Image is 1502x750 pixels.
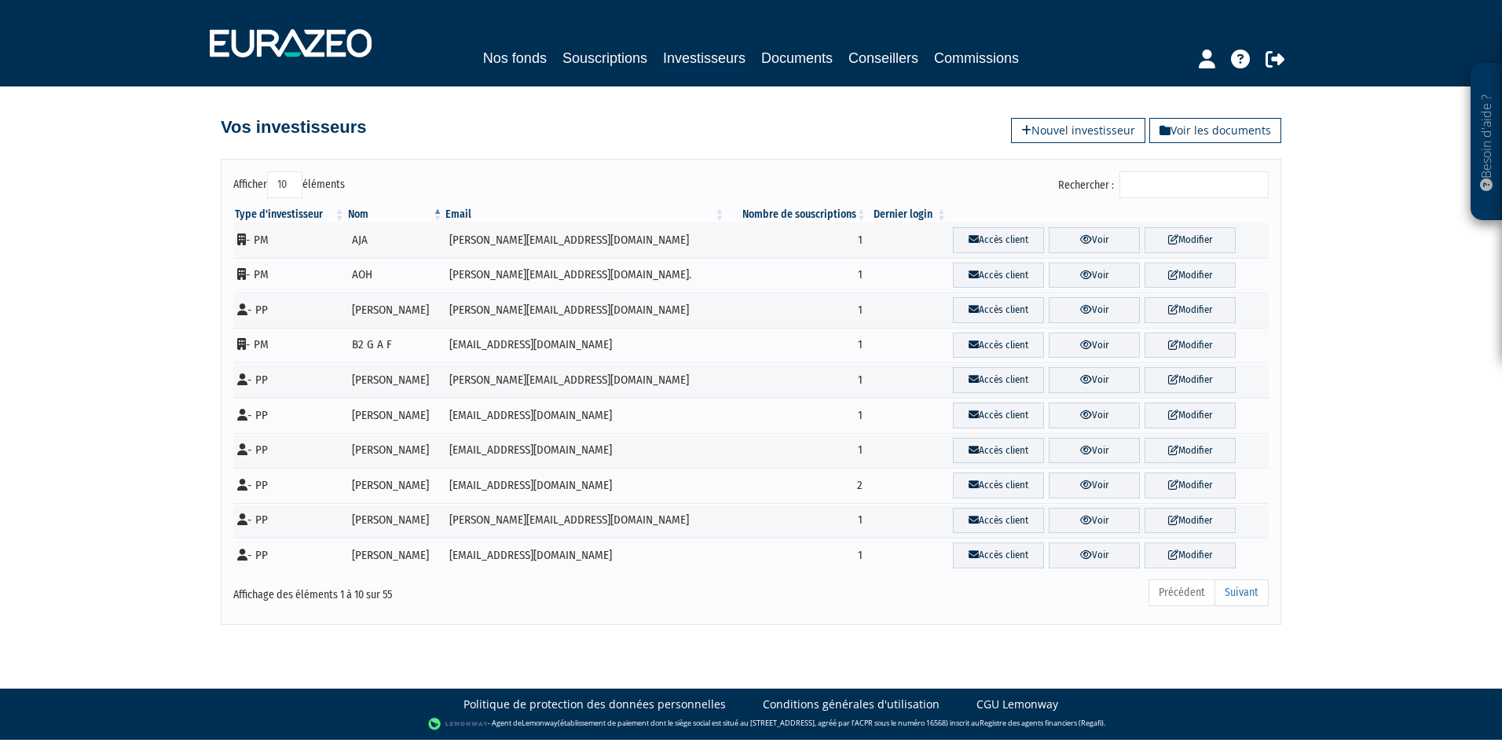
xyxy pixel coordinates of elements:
a: Souscriptions [562,47,647,69]
td: 1 [726,328,867,363]
td: [PERSON_NAME][EMAIL_ADDRESS][DOMAIN_NAME] [444,222,726,258]
a: Voir [1049,333,1140,358]
a: Modifier [1145,367,1236,393]
th: Nombre de souscriptions : activer pour trier la colonne par ordre croissant [726,207,867,222]
td: [PERSON_NAME] [346,468,445,503]
a: Voir les documents [1149,118,1281,143]
a: Accès client [953,227,1044,253]
td: [EMAIL_ADDRESS][DOMAIN_NAME] [444,433,726,469]
a: Investisseurs [663,47,746,72]
td: [EMAIL_ADDRESS][DOMAIN_NAME] [444,538,726,573]
td: [PERSON_NAME][EMAIL_ADDRESS][DOMAIN_NAME] [444,503,726,539]
td: - PP [233,538,346,573]
a: Voir [1049,508,1140,534]
td: [EMAIL_ADDRESS][DOMAIN_NAME] [444,468,726,503]
p: Besoin d'aide ? [1478,72,1496,213]
label: Rechercher : [1058,171,1269,198]
a: Conseillers [848,47,918,69]
a: Accès client [953,297,1044,323]
a: Voir [1049,542,1140,568]
td: 1 [726,292,867,328]
td: [EMAIL_ADDRESS][DOMAIN_NAME] [444,398,726,433]
td: AOH [346,258,445,293]
a: Modifier [1145,403,1236,428]
td: - PM [233,258,346,293]
td: - PM [233,222,346,258]
th: Nom : activer pour trier la colonne par ordre d&eacute;croissant [346,207,445,222]
a: Accès client [953,472,1044,498]
a: Accès client [953,333,1044,358]
td: - PP [233,362,346,398]
td: B2 G A F [346,328,445,363]
td: [PERSON_NAME][EMAIL_ADDRESS][DOMAIN_NAME] [444,292,726,328]
a: Commissions [934,47,1019,69]
a: Accès client [953,542,1044,568]
td: 1 [726,433,867,469]
td: AJA [346,222,445,258]
td: [PERSON_NAME] [346,398,445,433]
td: [PERSON_NAME] [346,433,445,469]
a: Voir [1049,227,1140,253]
select: Afficheréléments [267,171,302,198]
a: Modifier [1145,263,1236,289]
a: Modifier [1145,297,1236,323]
div: - Agent de (établissement de paiement dont le siège social est situé au [STREET_ADDRESS], agréé p... [16,716,1486,732]
a: Accès client [953,438,1044,464]
label: Afficher éléments [233,171,345,198]
td: [PERSON_NAME][EMAIL_ADDRESS][DOMAIN_NAME] [444,362,726,398]
a: Suivant [1214,579,1269,606]
a: Voir [1049,367,1140,393]
a: Politique de protection des données personnelles [463,697,726,712]
td: 1 [726,538,867,573]
td: - PP [233,433,346,469]
td: [PERSON_NAME] [346,362,445,398]
img: logo-lemonway.png [428,716,489,732]
a: Conditions générales d'utilisation [763,697,940,712]
th: Type d'investisseur : activer pour trier la colonne par ordre croissant [233,207,346,222]
a: Accès client [953,508,1044,534]
a: Voir [1049,297,1140,323]
a: Voir [1049,438,1140,464]
a: Registre des agents financiers (Regafi) [980,718,1104,728]
a: Modifier [1145,508,1236,534]
a: Nos fonds [483,47,547,69]
td: - PP [233,398,346,433]
a: Voir [1049,263,1140,289]
a: Modifier [1145,227,1236,253]
td: 1 [726,222,867,258]
a: Accès client [953,367,1044,393]
td: - PP [233,503,346,539]
a: Nouvel investisseur [1011,118,1145,143]
td: [PERSON_NAME][EMAIL_ADDRESS][DOMAIN_NAME]. [444,258,726,293]
a: Voir [1049,403,1140,428]
th: &nbsp; [948,207,1269,222]
a: Voir [1049,472,1140,498]
td: [PERSON_NAME] [346,503,445,539]
input: Rechercher : [1119,171,1269,198]
th: Dernier login : activer pour trier la colonne par ordre croissant [868,207,948,222]
td: - PP [233,468,346,503]
td: [EMAIL_ADDRESS][DOMAIN_NAME] [444,328,726,363]
td: [PERSON_NAME] [346,538,445,573]
a: Documents [761,47,833,69]
a: Accès client [953,403,1044,428]
img: 1732889491-logotype_eurazeo_blanc_rvb.png [210,29,372,57]
th: Email : activer pour trier la colonne par ordre croissant [444,207,726,222]
td: - PM [233,328,346,363]
td: 1 [726,503,867,539]
div: Affichage des éléments 1 à 10 sur 55 [233,578,651,603]
a: Accès client [953,263,1044,289]
td: 2 [726,468,867,503]
a: Modifier [1145,333,1236,358]
a: Lemonway [522,718,558,728]
td: 1 [726,362,867,398]
td: [PERSON_NAME] [346,292,445,328]
td: 1 [726,258,867,293]
td: - PP [233,292,346,328]
h4: Vos investisseurs [221,118,366,137]
a: Modifier [1145,542,1236,568]
a: CGU Lemonway [976,697,1058,712]
a: Modifier [1145,472,1236,498]
a: Modifier [1145,438,1236,464]
td: 1 [726,398,867,433]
